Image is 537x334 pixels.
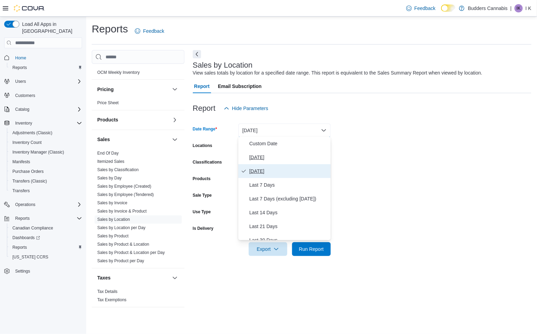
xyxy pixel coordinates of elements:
[12,53,82,62] span: Home
[10,148,82,156] span: Inventory Manager (Classic)
[441,4,456,12] input: Dark Mode
[97,86,169,93] button: Pricing
[10,167,82,176] span: Purchase Orders
[249,195,328,203] span: Last 7 Days (excluding [DATE])
[97,234,129,239] a: Sales by Product
[92,22,128,36] h1: Reports
[10,224,56,232] a: Canadian Compliance
[12,130,52,136] span: Adjustments (Classic)
[12,267,82,275] span: Settings
[7,186,85,196] button: Transfers
[97,226,146,230] a: Sales by Location per Day
[517,4,520,12] span: IK
[10,138,82,147] span: Inventory Count
[97,201,127,206] a: Sales by Invoice
[15,79,26,84] span: Users
[193,69,483,77] div: View sales totals by location for a specified date range. This report is equivalent to the Sales ...
[12,200,82,209] span: Operations
[10,253,51,261] a: [US_STATE] CCRS
[12,159,30,165] span: Manifests
[97,151,119,156] a: End Of Day
[10,129,55,137] a: Adjustments (Classic)
[97,184,151,189] a: Sales by Employee (Created)
[193,176,211,181] label: Products
[193,209,211,215] label: Use Type
[404,1,438,15] a: Feedback
[10,187,82,195] span: Transfers
[10,243,82,252] span: Reports
[193,50,201,58] button: Next
[4,50,82,294] nav: Complex example
[12,200,38,209] button: Operations
[97,136,169,143] button: Sales
[171,136,179,144] button: Sales
[92,149,185,268] div: Sales
[12,245,27,250] span: Reports
[15,216,30,221] span: Reports
[12,140,42,145] span: Inventory Count
[97,275,111,282] h3: Taxes
[12,65,27,70] span: Reports
[1,214,85,223] button: Reports
[15,268,30,274] span: Settings
[97,70,140,75] a: OCM Weekly Inventory
[10,243,30,252] a: Reports
[10,253,82,261] span: Washington CCRS
[12,254,48,260] span: [US_STATE] CCRS
[238,124,331,137] button: [DATE]
[515,4,523,12] div: I K
[7,167,85,176] button: Purchase Orders
[12,105,32,114] button: Catalog
[15,55,26,61] span: Home
[7,252,85,262] button: [US_STATE] CCRS
[97,117,169,124] button: Products
[193,159,222,165] label: Classifications
[7,233,85,243] a: Dashboards
[92,99,185,110] div: Pricing
[193,226,213,231] label: Is Delivery
[232,105,268,112] span: Hide Parameters
[97,86,113,93] h3: Pricing
[221,101,271,115] button: Hide Parameters
[193,193,212,198] label: Sale Type
[12,169,44,174] span: Purchase Orders
[194,79,210,93] span: Report
[12,119,35,127] button: Inventory
[10,177,82,185] span: Transfers (Classic)
[292,242,331,256] button: Run Report
[249,222,328,230] span: Last 21 Days
[97,193,154,197] a: Sales by Employee (Tendered)
[171,274,179,282] button: Taxes
[10,234,82,242] span: Dashboards
[171,85,179,94] button: Pricing
[253,242,283,256] span: Export
[10,167,47,176] a: Purchase Orders
[12,214,32,223] button: Reports
[12,77,82,86] span: Users
[249,242,287,256] button: Export
[97,168,139,173] a: Sales by Classification
[249,167,328,175] span: [DATE]
[249,181,328,189] span: Last 7 Days
[7,128,85,138] button: Adjustments (Classic)
[10,129,82,137] span: Adjustments (Classic)
[1,200,85,209] button: Operations
[15,202,36,207] span: Operations
[12,77,29,86] button: Users
[7,147,85,157] button: Inventory Manager (Classic)
[7,243,85,252] button: Reports
[10,177,50,185] a: Transfers (Classic)
[97,117,118,124] h3: Products
[468,4,508,12] p: Budders Cannabis
[1,77,85,86] button: Users
[12,188,30,194] span: Transfers
[7,157,85,167] button: Manifests
[15,107,29,112] span: Catalog
[171,116,179,124] button: Products
[12,214,82,223] span: Reports
[132,24,167,38] a: Feedback
[10,148,67,156] a: Inventory Manager (Classic)
[12,91,38,100] a: Customers
[526,4,531,12] p: I K
[12,267,33,275] a: Settings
